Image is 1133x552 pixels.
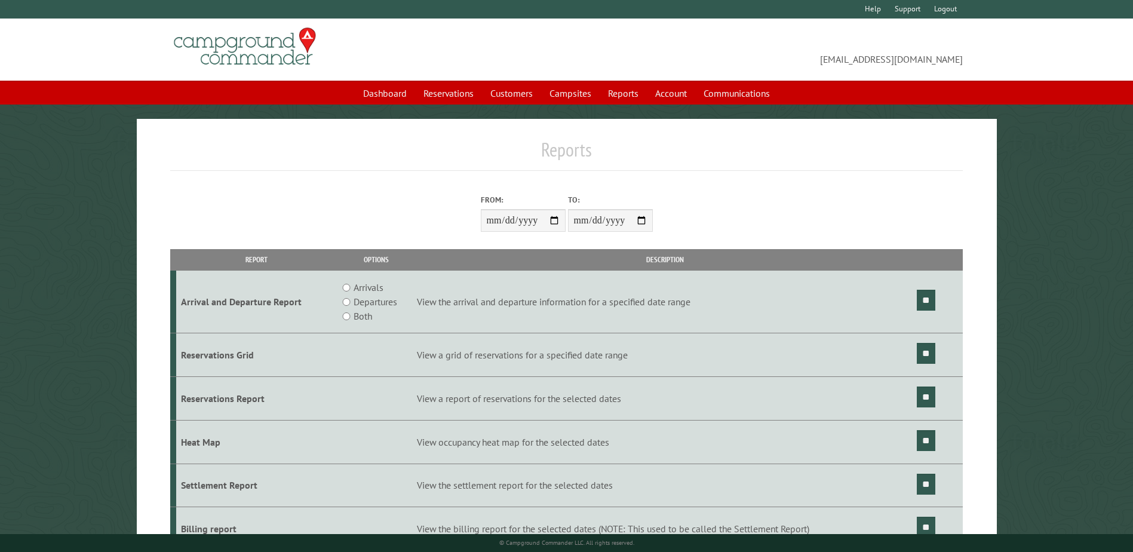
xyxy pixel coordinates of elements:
[542,82,598,105] a: Campsites
[415,507,915,551] td: View the billing report for the selected dates (NOTE: This used to be called the Settlement Report)
[176,249,337,270] th: Report
[415,333,915,377] td: View a grid of reservations for a specified date range
[170,23,320,70] img: Campground Commander
[415,271,915,333] td: View the arrival and departure information for a specified date range
[416,82,481,105] a: Reservations
[176,507,337,551] td: Billing report
[567,33,963,66] span: [EMAIL_ADDRESS][DOMAIN_NAME]
[354,309,372,323] label: Both
[356,82,414,105] a: Dashboard
[696,82,777,105] a: Communications
[337,249,414,270] th: Options
[648,82,694,105] a: Account
[415,464,915,507] td: View the settlement report for the selected dates
[170,138,962,171] h1: Reports
[354,280,383,295] label: Arrivals
[415,420,915,464] td: View occupancy heat map for the selected dates
[354,295,397,309] label: Departures
[483,82,540,105] a: Customers
[415,376,915,420] td: View a report of reservations for the selected dates
[481,194,566,206] label: From:
[499,539,634,547] small: © Campground Commander LLC. All rights reserved.
[176,271,337,333] td: Arrival and Departure Report
[176,464,337,507] td: Settlement Report
[176,420,337,464] td: Heat Map
[176,376,337,420] td: Reservations Report
[568,194,653,206] label: To:
[415,249,915,270] th: Description
[601,82,646,105] a: Reports
[176,333,337,377] td: Reservations Grid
